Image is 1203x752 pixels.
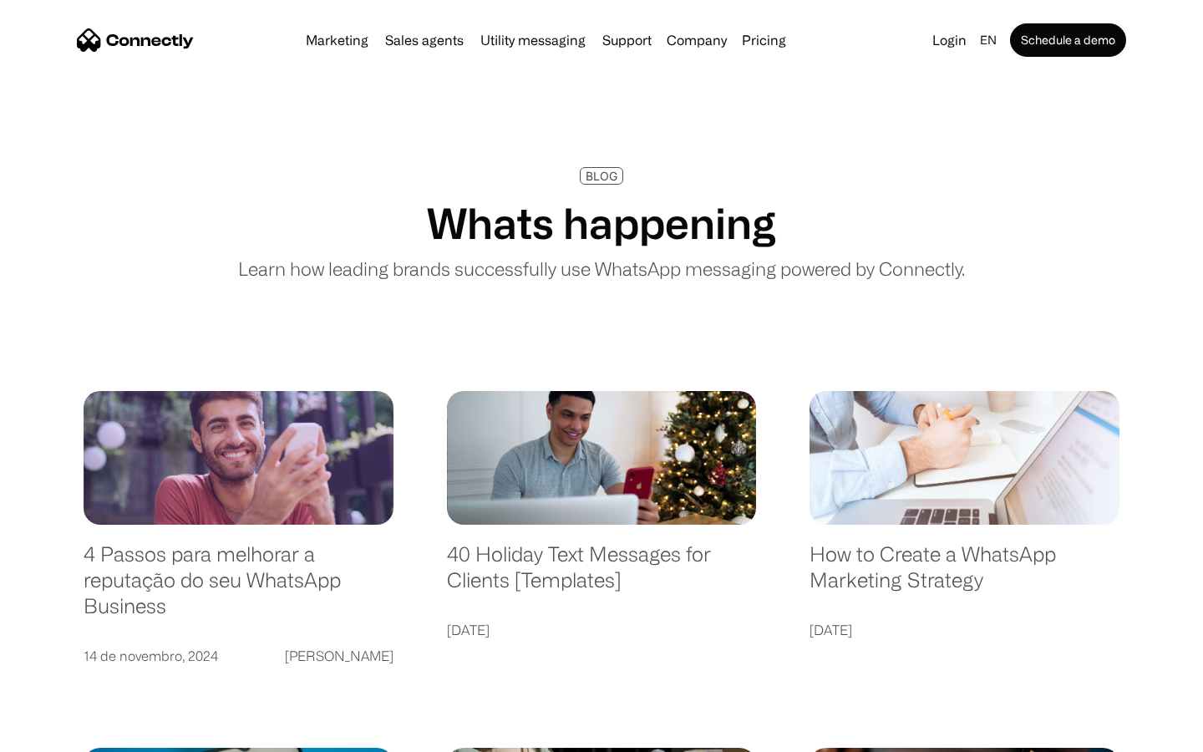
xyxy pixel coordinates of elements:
p: Learn how leading brands successfully use WhatsApp messaging powered by Connectly. [238,255,965,282]
a: 40 Holiday Text Messages for Clients [Templates] [447,541,757,609]
ul: Language list [33,723,100,746]
a: Pricing [735,33,793,47]
a: Schedule a demo [1010,23,1126,57]
a: Utility messaging [474,33,592,47]
div: 14 de novembro, 2024 [84,644,218,668]
div: [PERSON_NAME] [285,644,393,668]
a: Login [926,28,973,52]
a: 4 Passos para melhorar a reputação do seu WhatsApp Business [84,541,393,635]
a: Support [596,33,658,47]
div: Company [667,28,727,52]
div: BLOG [586,170,617,182]
a: Sales agents [378,33,470,47]
a: How to Create a WhatsApp Marketing Strategy [810,541,1119,609]
div: [DATE] [447,618,490,642]
a: Marketing [299,33,375,47]
aside: Language selected: English [17,723,100,746]
div: [DATE] [810,618,852,642]
h1: Whats happening [427,198,776,248]
div: en [980,28,997,52]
